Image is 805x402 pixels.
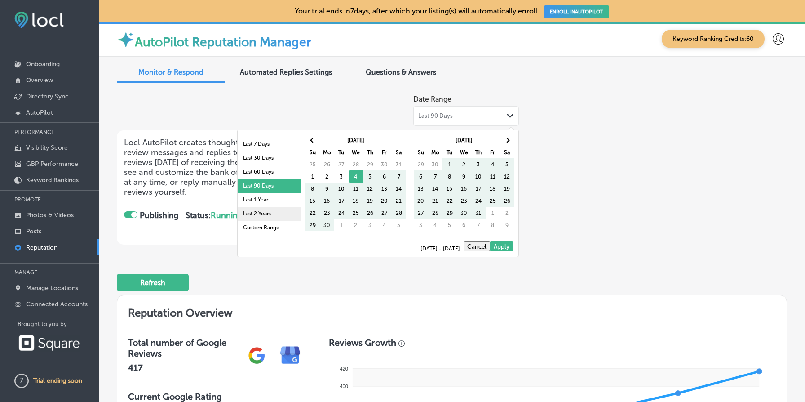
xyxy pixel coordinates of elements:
td: 8 [486,219,500,231]
td: 22 [442,195,457,207]
td: 4 [377,219,392,231]
p: Connected Accounts [26,300,88,308]
td: 13 [377,183,392,195]
span: Automated Replies Settings [240,68,332,76]
button: Refresh [117,274,189,291]
th: Fr [377,146,392,158]
td: 28 [428,207,442,219]
img: e7ababfa220611ac49bdb491a11684a6.png [274,339,307,372]
td: 1 [305,170,320,183]
td: 5 [500,158,514,170]
td: 24 [334,207,349,219]
td: 1 [334,219,349,231]
td: 3 [414,219,428,231]
td: 19 [500,183,514,195]
td: 10 [471,170,486,183]
label: Date Range [413,95,451,103]
li: Last 7 Days [238,137,301,151]
img: gPZS+5FD6qPJAAAAABJRU5ErkJggg== [240,339,274,372]
td: 3 [334,170,349,183]
th: Th [363,146,377,158]
span: Last 90 Days [418,112,453,120]
td: 21 [392,195,406,207]
span: Questions & Answers [366,68,436,76]
td: 6 [377,170,392,183]
td: 8 [442,170,457,183]
th: [DATE] [428,134,500,146]
h2: 417 [128,362,240,373]
td: 26 [500,195,514,207]
td: 25 [349,207,363,219]
td: 7 [428,170,442,183]
li: Last 90 Days [238,179,301,193]
p: Onboarding [26,60,60,68]
td: 18 [349,195,363,207]
td: 15 [442,183,457,195]
td: 29 [414,158,428,170]
img: fda3e92497d09a02dc62c9cd864e3231.png [14,12,64,28]
td: 4 [349,170,363,183]
label: AutoPilot Reputation Manager [135,35,311,49]
tspan: 400 [340,384,348,389]
th: Mo [320,146,334,158]
td: 27 [334,158,349,170]
td: 27 [414,207,428,219]
td: 30 [457,207,471,219]
h3: Current Google Rating [128,391,307,402]
p: Locl AutoPilot creates thoughtful helpful review messages and replies to customer reviews [DATE] ... [124,138,289,197]
button: Cancel [464,241,490,251]
td: 16 [320,195,334,207]
td: 2 [320,170,334,183]
td: 31 [471,207,486,219]
td: 20 [414,195,428,207]
td: 23 [320,207,334,219]
td: 4 [428,219,442,231]
li: Last 30 Days [238,151,301,165]
th: Su [305,146,320,158]
th: Sa [392,146,406,158]
td: 26 [363,207,377,219]
td: 17 [471,183,486,195]
td: 9 [500,219,514,231]
td: 17 [334,195,349,207]
td: 7 [471,219,486,231]
td: 9 [457,170,471,183]
img: autopilot-icon [117,31,135,49]
td: 14 [392,183,406,195]
span: Monitor & Respond [138,68,203,76]
strong: Status: [186,210,243,220]
td: 7 [392,170,406,183]
p: Trial ending soon [33,377,82,384]
li: Last 1 Year [238,193,301,207]
h3: Reviews Growth [329,337,396,348]
p: Visibility Score [26,144,68,152]
td: 27 [377,207,392,219]
td: 16 [457,183,471,195]
a: ENROLL INAUTOPILOT [544,5,609,18]
td: 12 [500,170,514,183]
td: 28 [349,158,363,170]
td: 30 [377,158,392,170]
span: [DATE] - [DATE] [420,246,464,251]
td: 28 [392,207,406,219]
span: Keyword Ranking Credits: 60 [662,30,765,48]
td: 19 [363,195,377,207]
td: 11 [486,170,500,183]
td: 2 [500,207,514,219]
td: 23 [457,195,471,207]
td: 15 [305,195,320,207]
td: 10 [334,183,349,195]
td: 1 [442,158,457,170]
td: 21 [428,195,442,207]
p: Manage Locations [26,284,78,292]
p: Your trial ends in 7 days, after which your listing(s) will automatically enroll. [295,7,609,15]
td: 6 [414,170,428,183]
tspan: 420 [340,366,348,371]
td: 14 [428,183,442,195]
p: Directory Sync [26,93,69,100]
td: 5 [392,219,406,231]
li: Last 60 Days [238,165,301,179]
td: 9 [320,183,334,195]
td: 26 [320,158,334,170]
td: 25 [486,195,500,207]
